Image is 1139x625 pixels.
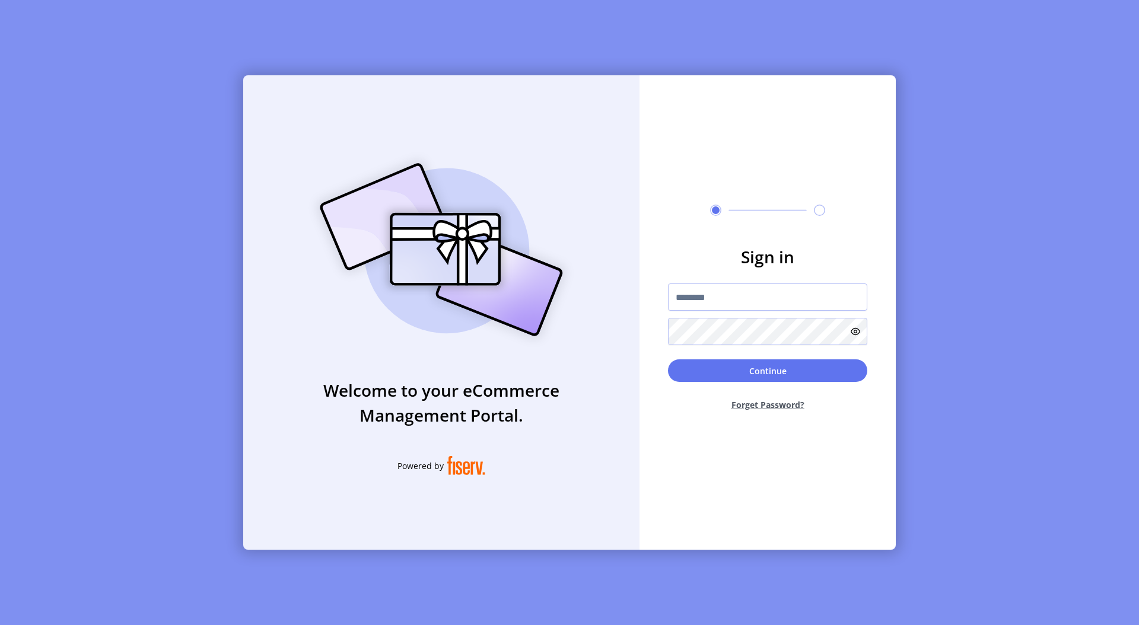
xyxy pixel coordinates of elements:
h3: Sign in [668,244,867,269]
img: card_Illustration.svg [302,150,581,349]
button: Continue [668,359,867,382]
span: Powered by [397,460,444,472]
h3: Welcome to your eCommerce Management Portal. [243,378,640,428]
button: Forget Password? [668,389,867,420]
